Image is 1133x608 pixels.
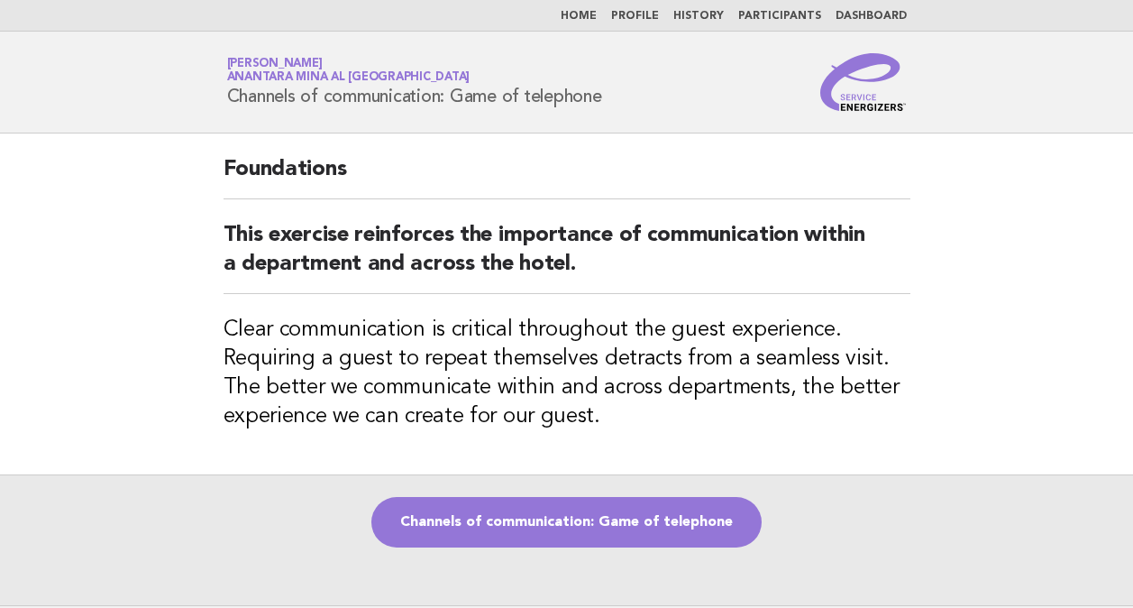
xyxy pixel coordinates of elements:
[227,58,471,83] a: [PERSON_NAME]Anantara Mina al [GEOGRAPHIC_DATA]
[673,11,724,22] a: History
[227,59,602,106] h1: Channels of communication: Game of telephone
[224,155,910,199] h2: Foundations
[738,11,821,22] a: Participants
[224,316,910,431] h3: Clear communication is critical throughout the guest experience. Requiring a guest to repeat them...
[561,11,597,22] a: Home
[820,53,907,111] img: Service Energizers
[611,11,659,22] a: Profile
[371,497,762,548] a: Channels of communication: Game of telephone
[224,221,910,294] h2: This exercise reinforces the importance of communication within a department and across the hotel.
[836,11,907,22] a: Dashboard
[227,72,471,84] span: Anantara Mina al [GEOGRAPHIC_DATA]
